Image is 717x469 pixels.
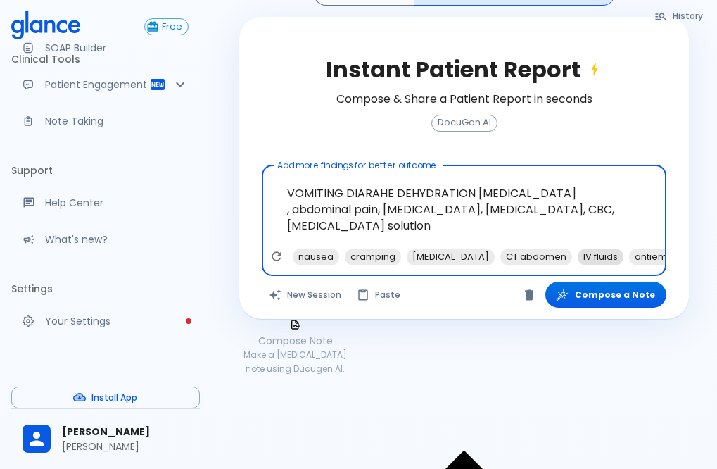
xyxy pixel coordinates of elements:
[11,415,200,463] div: [PERSON_NAME][PERSON_NAME]
[519,284,540,306] button: Clear
[11,272,200,306] li: Settings
[11,306,200,337] a: Please complete account setup
[11,224,200,255] div: Recent updates and feature releases
[11,387,200,408] button: Install App
[11,42,200,76] li: Clinical Tools
[326,56,603,83] h2: Instant Patient Report
[144,18,200,35] a: Click to view or change your subscription
[336,89,592,109] h6: Compose & Share a Patient Report in seconds
[11,154,200,187] li: Support
[239,334,352,348] p: Compose Note
[11,69,200,100] div: Patient Reports & Referrals
[350,282,409,308] button: Paste from clipboard
[578,249,623,265] span: IV fluids
[11,187,200,218] a: Get help from our support team
[345,249,401,265] span: cramping
[293,249,339,265] span: nausea
[45,314,189,328] p: Your Settings
[266,246,287,267] button: Refresh suggestions
[262,282,350,308] button: Clears all inputs and results.
[407,249,495,265] span: [MEDICAL_DATA]
[45,114,189,128] p: Note Taking
[500,249,572,265] span: CT abdomen
[45,196,189,210] p: Help Center
[629,249,694,265] span: antiemetics
[243,349,347,375] span: Make a [MEDICAL_DATA] note using Ducugen AI.
[11,106,200,137] a: Advanced note-taking
[647,6,711,26] button: History
[144,18,189,35] button: Free
[156,22,188,32] span: Free
[45,232,189,246] p: What's new?
[272,171,656,248] textarea: VOMITING DIARAHE DEHYDRATION [MEDICAL_DATA] , abdominal pain, [MEDICAL_DATA], [MEDICAL_DATA], CBC...
[62,439,189,454] p: [PERSON_NAME]
[545,282,666,308] button: Compose a Note
[62,425,189,439] span: [PERSON_NAME]
[45,77,149,92] p: Patient Engagement
[432,118,497,128] span: DocuGen AI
